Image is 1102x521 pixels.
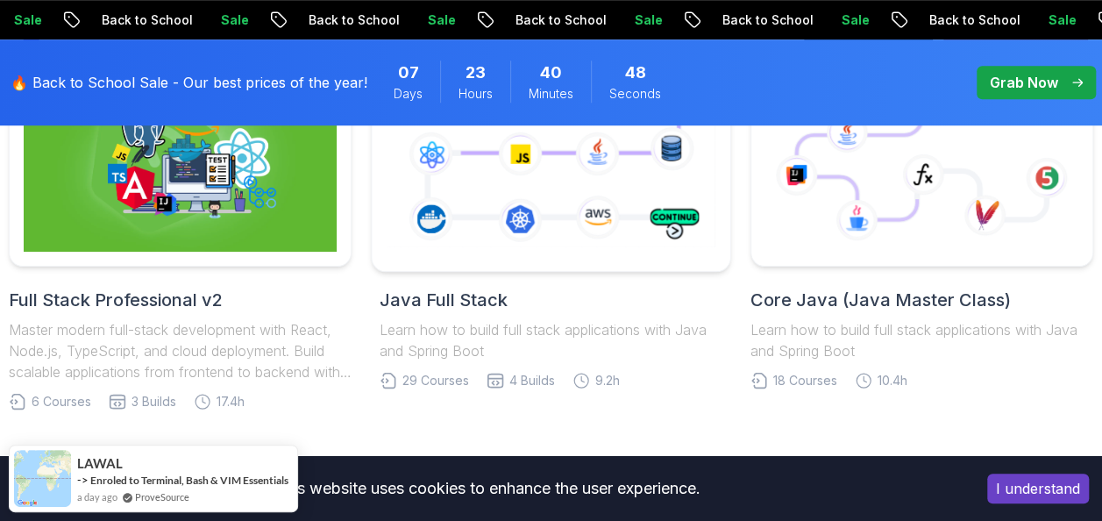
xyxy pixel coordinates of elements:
span: Hours [459,85,493,103]
span: 48 Seconds [625,61,646,85]
p: Back to School [88,11,207,29]
img: Full Stack Professional v2 [24,62,337,252]
p: Sale [828,11,884,29]
span: Seconds [609,85,661,103]
span: 23 Hours [466,61,486,85]
p: Sale [207,11,263,29]
span: 7 Days [398,61,419,85]
span: 6 Courses [32,393,91,410]
div: This website uses cookies to enhance the user experience. [13,469,961,508]
button: Accept cookies [987,474,1089,503]
span: 3 Builds [132,393,176,410]
p: Sale [621,11,677,29]
a: Core Java (Java Master Class)Learn how to build full stack applications with Java and Spring Boot... [750,47,1093,389]
span: Days [394,85,423,103]
span: LAWAL [77,456,123,471]
p: Back to School [501,11,621,29]
a: Full Stack Professional v2Full Stack Professional v2Master modern full-stack development with Rea... [9,47,352,410]
p: Master modern full-stack development with React, Node.js, TypeScript, and cloud deployment. Build... [9,319,352,382]
p: Learn how to build full stack applications with Java and Spring Boot [380,319,722,361]
span: 40 Minutes [540,61,562,85]
p: Back to School [295,11,414,29]
p: Sale [1034,11,1091,29]
a: Enroled to Terminal, Bash & VIM Essentials [90,474,288,487]
h2: Java Full Stack [380,288,722,312]
p: Grab Now [990,72,1058,93]
span: Minutes [529,85,573,103]
img: provesource social proof notification image [14,450,71,507]
h2: Core Java (Java Master Class) [750,288,1093,312]
span: 18 Courses [773,372,837,389]
p: Back to School [708,11,828,29]
span: -> [77,473,89,487]
span: 4 Builds [509,372,555,389]
span: 9.2h [595,372,620,389]
span: 17.4h [217,393,245,410]
span: 10.4h [878,372,907,389]
p: Learn how to build full stack applications with Java and Spring Boot [750,319,1093,361]
p: Back to School [915,11,1034,29]
a: Java Full StackLearn how to build full stack applications with Java and Spring Boot29 Courses4 Bu... [380,47,722,389]
p: Sale [414,11,470,29]
h2: Full Stack Professional v2 [9,288,352,312]
a: ProveSource [135,489,189,504]
p: 🔥 Back to School Sale - Our best prices of the year! [11,72,367,93]
span: 29 Courses [402,372,469,389]
span: a day ago [77,489,117,504]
